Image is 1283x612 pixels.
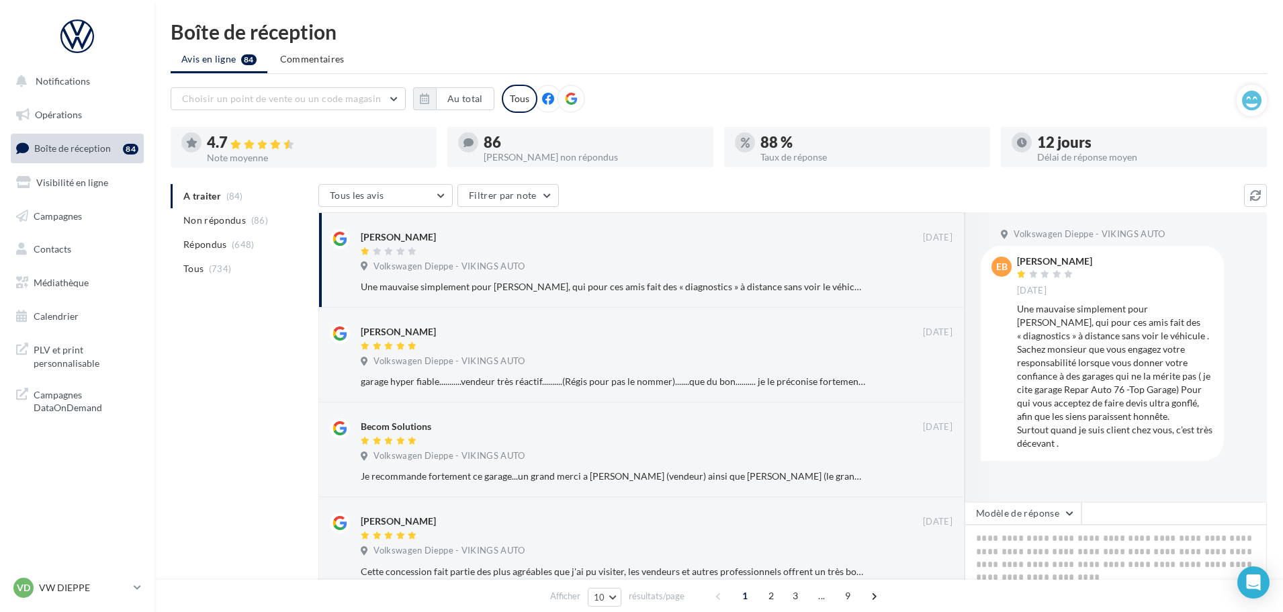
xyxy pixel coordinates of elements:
[8,380,146,420] a: Campagnes DataOnDemand
[734,585,756,607] span: 1
[361,565,865,578] div: Cette concession fait partie des plus agréables que j'ai pu visiter, les vendeurs et autres profe...
[361,230,436,244] div: [PERSON_NAME]
[171,21,1267,42] div: Boîte de réception
[8,335,146,375] a: PLV et print personnalisable
[502,85,537,113] div: Tous
[8,202,146,230] a: Campagnes
[36,75,90,87] span: Notifications
[280,52,345,66] span: Commentaires
[330,189,384,201] span: Tous les avis
[171,87,406,110] button: Choisir un point de vente ou un code magasin
[1017,285,1047,297] span: [DATE]
[361,280,865,294] div: Une mauvaise simplement pour [PERSON_NAME], qui pour ces amis fait des « diagnostics » à distance...
[36,177,108,188] span: Visibilité en ligne
[785,585,806,607] span: 3
[34,210,82,221] span: Campagnes
[361,325,436,339] div: [PERSON_NAME]
[183,238,227,251] span: Répondus
[373,545,525,557] span: Volkswagen Dieppe - VIKINGS AUTO
[361,515,436,528] div: [PERSON_NAME]
[588,588,622,607] button: 10
[11,575,144,601] a: VD VW DIEPPE
[373,355,525,367] span: Volkswagen Dieppe - VIKINGS AUTO
[34,386,138,414] span: Campagnes DataOnDemand
[207,153,426,163] div: Note moyenne
[183,214,246,227] span: Non répondus
[8,67,141,95] button: Notifications
[760,152,979,162] div: Taux de réponse
[457,184,559,207] button: Filtrer par note
[594,592,605,603] span: 10
[34,243,71,255] span: Contacts
[39,581,128,595] p: VW DIEPPE
[373,261,525,273] span: Volkswagen Dieppe - VIKINGS AUTO
[996,260,1008,273] span: EB
[923,232,953,244] span: [DATE]
[837,585,858,607] span: 9
[8,235,146,263] a: Contacts
[232,239,255,250] span: (648)
[34,277,89,288] span: Médiathèque
[760,135,979,150] div: 88 %
[1037,135,1256,150] div: 12 jours
[413,87,494,110] button: Au total
[1014,228,1165,241] span: Volkswagen Dieppe - VIKINGS AUTO
[484,152,703,162] div: [PERSON_NAME] non répondus
[182,93,381,104] span: Choisir un point de vente ou un code magasin
[8,101,146,129] a: Opérations
[8,169,146,197] a: Visibilité en ligne
[123,144,138,155] div: 84
[34,142,111,154] span: Boîte de réception
[34,310,79,322] span: Calendrier
[811,585,832,607] span: ...
[550,590,580,603] span: Afficher
[1017,302,1213,450] div: Une mauvaise simplement pour [PERSON_NAME], qui pour ces amis fait des « diagnostics » à distance...
[318,184,453,207] button: Tous les avis
[8,302,146,331] a: Calendrier
[923,326,953,339] span: [DATE]
[361,420,431,433] div: Becom Solutions
[760,585,782,607] span: 2
[484,135,703,150] div: 86
[1037,152,1256,162] div: Délai de réponse moyen
[251,215,268,226] span: (86)
[361,470,865,483] div: Je recommande fortement ce garage...un grand merci a [PERSON_NAME] (vendeur) ainsi que [PERSON_NA...
[1237,566,1270,599] div: Open Intercom Messenger
[361,375,865,388] div: garage hyper fiable...........vendeur très réactif..........(Régis pour pas le nommer).......que ...
[8,269,146,297] a: Médiathèque
[923,516,953,528] span: [DATE]
[373,450,525,462] span: Volkswagen Dieppe - VIKINGS AUTO
[436,87,494,110] button: Au total
[629,590,684,603] span: résultats/page
[207,135,426,150] div: 4.7
[183,262,204,275] span: Tous
[34,341,138,369] span: PLV et print personnalisable
[17,581,30,595] span: VD
[923,421,953,433] span: [DATE]
[8,134,146,163] a: Boîte de réception84
[965,502,1081,525] button: Modèle de réponse
[209,263,232,274] span: (734)
[35,109,82,120] span: Opérations
[1017,257,1092,266] div: [PERSON_NAME]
